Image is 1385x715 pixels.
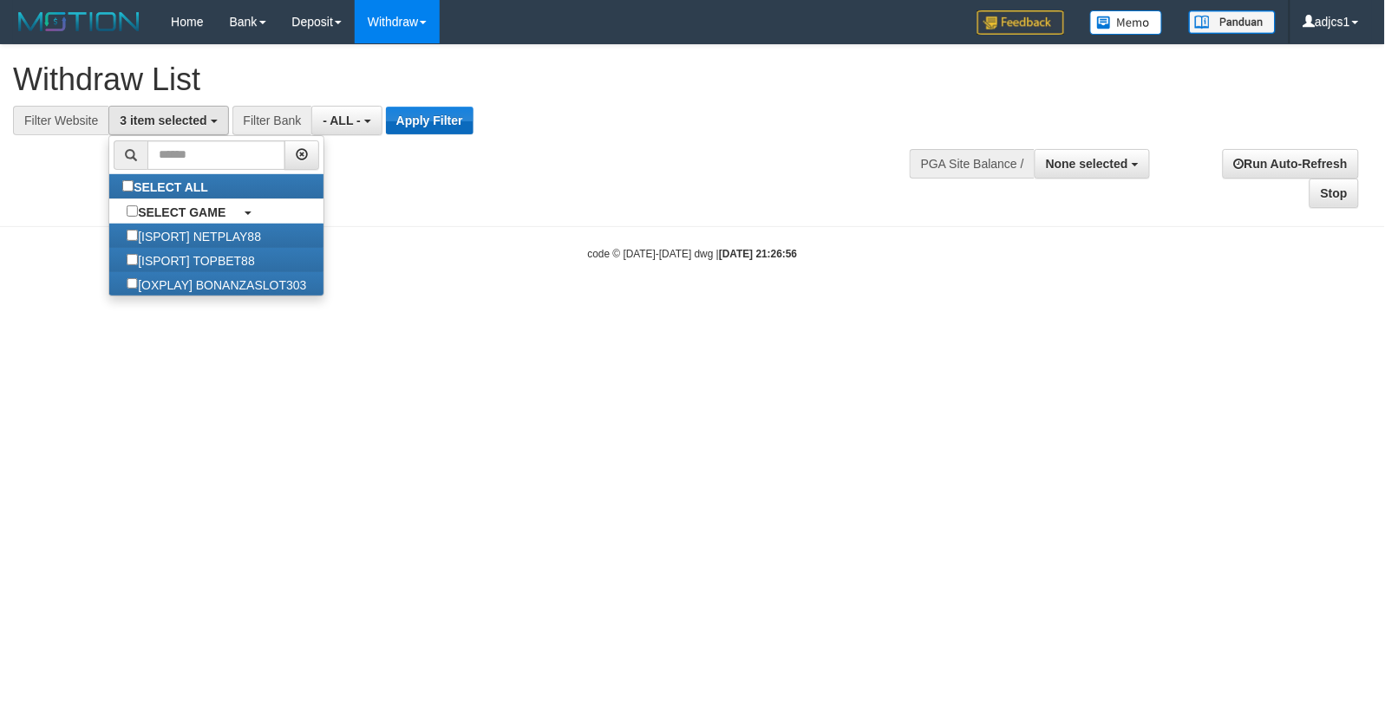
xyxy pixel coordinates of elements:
button: 3 item selected [108,106,228,135]
strong: [DATE] 21:26:56 [719,248,797,260]
small: code © [DATE]-[DATE] dwg | [588,248,798,260]
img: Button%20Memo.svg [1090,10,1163,35]
a: Stop [1310,179,1359,208]
img: Feedback.jpg [977,10,1064,35]
b: SELECT GAME [138,205,225,219]
input: SELECT ALL [122,180,134,192]
span: - ALL - [323,114,361,127]
div: Filter Bank [232,106,312,135]
a: Run Auto-Refresh [1223,149,1359,179]
label: SELECT ALL [109,174,225,198]
input: [ISPORT] TOPBET88 [127,254,138,265]
input: [ISPORT] NETPLAY88 [127,230,138,241]
button: None selected [1035,149,1150,179]
div: PGA Site Balance / [910,149,1035,179]
img: MOTION_logo.png [13,9,145,35]
label: [ISPORT] TOPBET88 [109,248,272,272]
label: [ISPORT] NETPLAY88 [109,224,278,248]
label: [OXPLAY] BONANZASLOT303 [109,272,323,296]
button: Apply Filter [386,107,474,134]
span: None selected [1046,157,1128,171]
input: [OXPLAY] BONANZASLOT303 [127,278,138,289]
input: SELECT GAME [127,205,138,217]
button: - ALL - [311,106,382,135]
h1: Withdraw List [13,62,906,97]
img: panduan.png [1189,10,1276,34]
div: Filter Website [13,106,108,135]
span: 3 item selected [120,114,206,127]
a: SELECT GAME [109,199,323,224]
